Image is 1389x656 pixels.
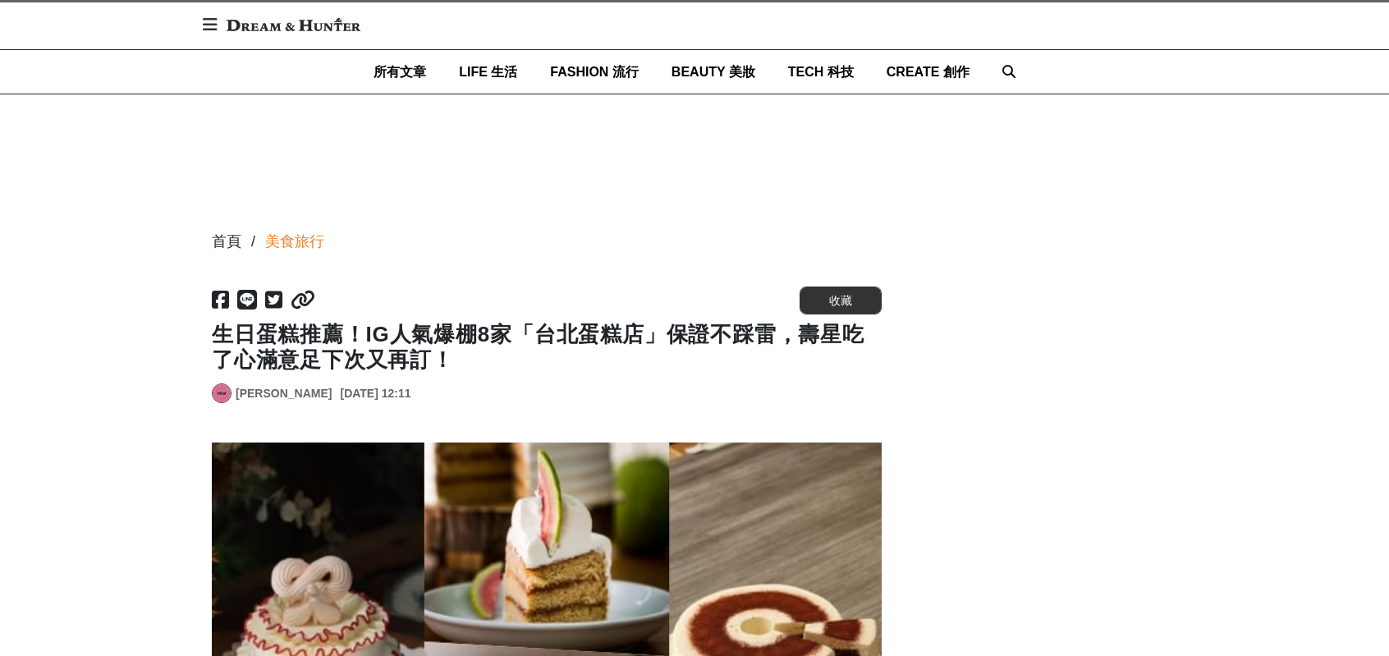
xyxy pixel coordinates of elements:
[212,322,882,373] h1: 生日蛋糕推薦！IG人氣爆棚8家「台北蛋糕店」保證不踩雷，壽星吃了心滿意足下次又再訂！
[212,383,231,403] a: Avatar
[218,10,369,39] img: Dream & Hunter
[672,65,755,79] span: BEAUTY 美妝
[213,384,231,402] img: Avatar
[887,50,970,94] a: CREATE 創作
[672,50,755,94] a: BEAUTY 美妝
[887,65,970,79] span: CREATE 創作
[212,231,241,253] div: 首頁
[251,231,255,253] div: /
[459,65,517,79] span: LIFE 生活
[788,50,854,94] a: TECH 科技
[340,385,410,402] div: [DATE] 12:11
[374,65,426,79] span: 所有文章
[550,65,639,79] span: FASHION 流行
[800,287,882,314] button: 收藏
[788,65,854,79] span: TECH 科技
[459,50,517,94] a: LIFE 生活
[374,50,426,94] a: 所有文章
[265,231,324,253] a: 美食旅行
[550,50,639,94] a: FASHION 流行
[236,385,332,402] a: [PERSON_NAME]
